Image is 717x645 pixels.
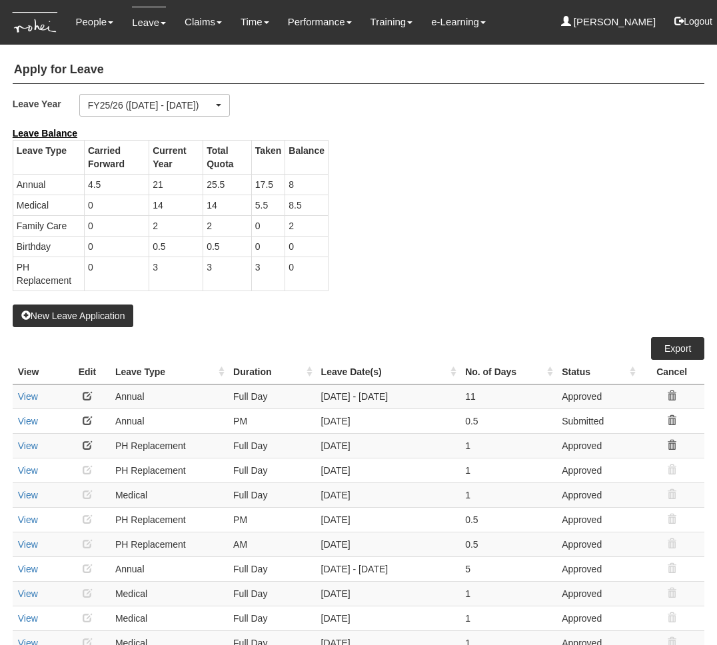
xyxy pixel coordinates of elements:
[13,140,84,174] th: Leave Type
[132,7,166,38] a: Leave
[18,514,38,525] a: View
[13,257,84,291] td: PH Replacement
[460,408,556,433] td: 0.5
[13,128,77,139] b: Leave Balance
[228,458,316,482] td: Full Day
[556,360,639,384] th: Status : activate to sort column ascending
[651,337,704,360] a: Export
[13,215,84,236] td: Family Care
[228,606,316,630] td: Full Day
[316,384,460,408] td: [DATE] - [DATE]
[556,458,639,482] td: Approved
[13,360,65,384] th: View
[285,236,329,257] td: 0
[13,94,79,113] label: Leave Year
[556,507,639,532] td: Approved
[84,236,149,257] td: 0
[460,507,556,532] td: 0.5
[251,215,285,236] td: 0
[228,532,316,556] td: AM
[228,482,316,507] td: Full Day
[251,140,285,174] th: Taken
[460,384,556,408] td: 11
[203,215,252,236] td: 2
[84,215,149,236] td: 0
[84,257,149,291] td: 0
[79,94,230,117] button: FY25/26 ([DATE] - [DATE])
[75,7,113,37] a: People
[13,236,84,257] td: Birthday
[556,408,639,433] td: Submitted
[18,391,38,402] a: View
[316,433,460,458] td: [DATE]
[460,606,556,630] td: 1
[185,7,222,37] a: Claims
[316,458,460,482] td: [DATE]
[285,174,329,195] td: 8
[110,360,228,384] th: Leave Type : activate to sort column ascending
[149,195,203,215] td: 14
[556,433,639,458] td: Approved
[203,140,252,174] th: Total Quota
[316,556,460,581] td: [DATE] - [DATE]
[18,588,38,599] a: View
[316,360,460,384] th: Leave Date(s) : activate to sort column ascending
[18,564,38,574] a: View
[110,482,228,507] td: Medical
[13,57,704,84] h4: Apply for Leave
[149,215,203,236] td: 2
[460,360,556,384] th: No. of Days : activate to sort column ascending
[460,482,556,507] td: 1
[84,140,149,174] th: Carried Forward
[285,257,329,291] td: 0
[288,7,352,37] a: Performance
[460,532,556,556] td: 0.5
[203,236,252,257] td: 0.5
[316,482,460,507] td: [DATE]
[149,140,203,174] th: Current Year
[18,416,38,426] a: View
[110,606,228,630] td: Medical
[149,257,203,291] td: 3
[84,174,149,195] td: 4.5
[556,532,639,556] td: Approved
[556,581,639,606] td: Approved
[65,360,110,384] th: Edit
[251,257,285,291] td: 3
[241,7,269,37] a: Time
[251,236,285,257] td: 0
[285,215,329,236] td: 2
[460,433,556,458] td: 1
[110,433,228,458] td: PH Replacement
[203,257,252,291] td: 3
[285,140,329,174] th: Balance
[84,195,149,215] td: 0
[228,507,316,532] td: PM
[13,305,134,327] button: New Leave Application
[561,7,656,37] a: [PERSON_NAME]
[110,458,228,482] td: PH Replacement
[556,384,639,408] td: Approved
[460,458,556,482] td: 1
[203,195,252,215] td: 14
[460,556,556,581] td: 5
[110,532,228,556] td: PH Replacement
[18,465,38,476] a: View
[228,384,316,408] td: Full Day
[370,7,413,37] a: Training
[110,556,228,581] td: Annual
[110,581,228,606] td: Medical
[228,433,316,458] td: Full Day
[316,507,460,532] td: [DATE]
[18,539,38,550] a: View
[110,507,228,532] td: PH Replacement
[251,174,285,195] td: 17.5
[460,581,556,606] td: 1
[316,606,460,630] td: [DATE]
[110,408,228,433] td: Annual
[228,360,316,384] th: Duration : activate to sort column ascending
[316,532,460,556] td: [DATE]
[316,408,460,433] td: [DATE]
[556,606,639,630] td: Approved
[556,482,639,507] td: Approved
